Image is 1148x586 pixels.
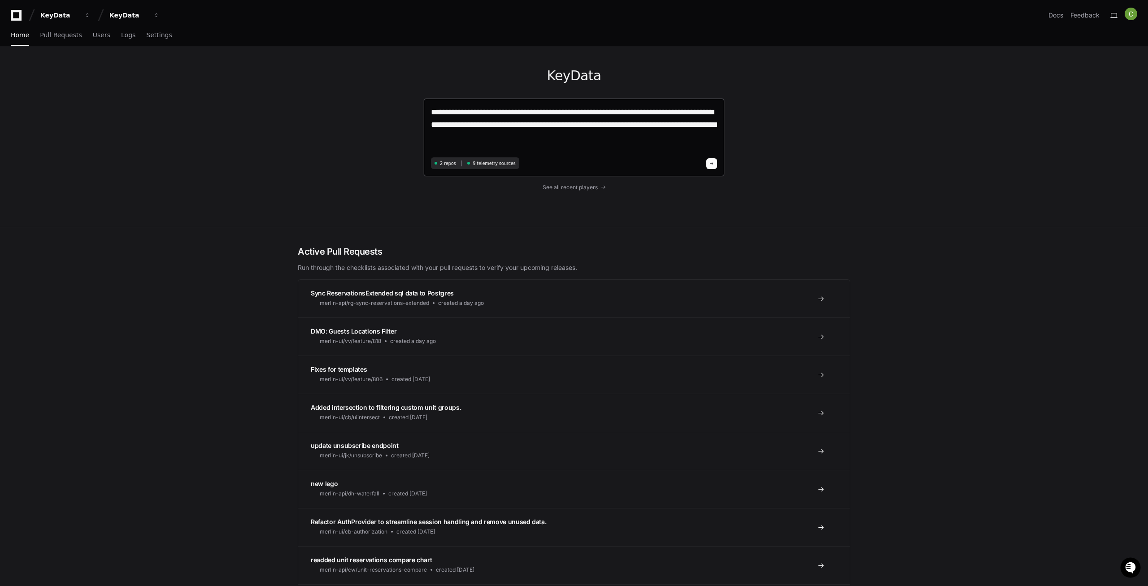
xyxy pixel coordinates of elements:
a: Pull Requests [40,25,82,46]
span: created [DATE] [436,566,474,573]
a: Users [93,25,110,46]
a: Powered byPylon [63,94,109,101]
p: Run through the checklists associated with your pull requests to verify your upcoming releases. [298,263,850,272]
a: Docs [1048,11,1063,20]
span: Refactor AuthProvider to streamline session handling and remove unused data. [311,518,546,525]
a: Added intersection to filtering custom unit groups.merlin-ui/cb/uiintersectcreated [DATE] [298,394,850,432]
a: new legomerlin-api/dh-waterfallcreated [DATE] [298,470,850,508]
span: Logs [121,32,135,38]
a: Fixes for templatesmerlin-ui/vv/feature/806created [DATE] [298,356,850,394]
span: 2 repos [440,160,456,167]
img: PlayerZero [9,9,27,27]
span: Home [11,32,29,38]
span: created [DATE] [391,376,430,383]
div: We're available if you need us! [30,76,113,83]
span: merlin-ui/jk/unsubscribe [320,452,382,459]
div: Welcome [9,36,163,50]
span: merlin-ui/vv/feature/806 [320,376,383,383]
div: KeyData [40,11,79,20]
a: Settings [146,25,172,46]
span: Fixes for templates [311,365,367,373]
span: 9 telemetry sources [473,160,515,167]
span: created [DATE] [396,528,435,535]
img: 1736555170064-99ba0984-63c1-480f-8ee9-699278ef63ed [9,67,25,83]
h2: Active Pull Requests [298,245,850,258]
span: See all recent players [543,184,598,191]
span: created a day ago [438,300,484,307]
span: Sync ReservationsExtended sql data to Postgres [311,289,454,297]
span: Settings [146,32,172,38]
img: ACg8ocIMhgArYgx6ZSQUNXU5thzs6UsPf9rb_9nFAWwzqr8JC4dkNA=s96-c [1125,8,1137,20]
span: update unsubscribe endpoint [311,442,399,449]
a: Logs [121,25,135,46]
button: Start new chat [152,69,163,80]
span: Pull Requests [40,32,82,38]
span: merlin-ui/vv/feature/818 [320,338,381,345]
iframe: Open customer support [1119,556,1144,581]
span: readded unit reservations compare chart [311,556,432,564]
span: merlin-api/dh-waterfall [320,490,379,497]
a: See all recent players [423,184,725,191]
button: KeyData [37,7,94,23]
a: DMO: Guests Locations Filtermerlin-ui/vv/feature/818created a day ago [298,317,850,356]
span: Added intersection to filtering custom unit groups. [311,404,461,411]
span: merlin-api/cw/unit-reservations-compare [320,566,427,573]
span: merlin-ui/cb/uiintersect [320,414,380,421]
div: Start new chat [30,67,147,76]
span: Pylon [89,94,109,101]
div: KeyData [109,11,148,20]
h1: KeyData [423,68,725,84]
a: update unsubscribe endpointmerlin-ui/jk/unsubscribecreated [DATE] [298,432,850,470]
button: KeyData [106,7,163,23]
span: created [DATE] [388,490,427,497]
span: created [DATE] [391,452,430,459]
a: Sync ReservationsExtended sql data to Postgresmerlin-api/rg-sync-reservations-extendedcreated a d... [298,280,850,317]
a: Home [11,25,29,46]
button: Feedback [1070,11,1100,20]
span: merlin-api/rg-sync-reservations-extended [320,300,429,307]
span: Users [93,32,110,38]
span: created [DATE] [389,414,427,421]
span: DMO: Guests Locations Filter [311,327,396,335]
span: new lego [311,480,338,487]
span: created a day ago [390,338,436,345]
a: readded unit reservations compare chartmerlin-api/cw/unit-reservations-comparecreated [DATE] [298,546,850,584]
span: merlin-ui/cb-authorization [320,528,387,535]
a: Refactor AuthProvider to streamline session handling and remove unused data.merlin-ui/cb-authoriz... [298,508,850,546]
